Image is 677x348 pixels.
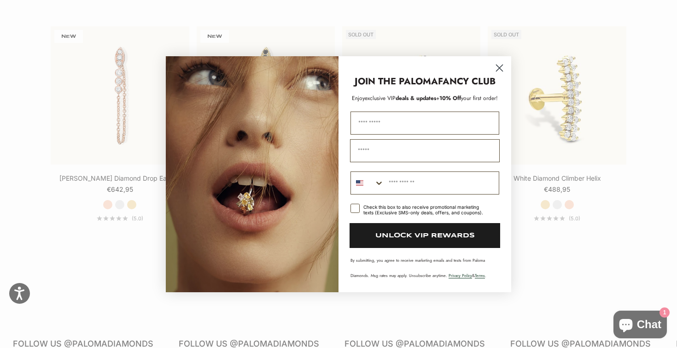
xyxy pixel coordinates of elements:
span: 10% Off [439,94,461,102]
span: exclusive VIP [365,94,396,102]
input: First Name [350,112,499,135]
input: Email [350,139,500,162]
div: Check this box to also receive promotional marketing texts (Exclusive SMS-only deals, offers, and... [363,204,488,215]
p: By submitting, you agree to receive marketing emails and texts from Paloma Diamonds. Msg rates ma... [350,257,499,278]
img: Loading... [166,56,338,292]
span: Enjoy [352,94,365,102]
a: Privacy Policy [449,272,472,278]
button: UNLOCK VIP REWARDS [350,223,500,248]
button: Search Countries [351,172,384,194]
strong: FANCY CLUB [438,75,496,88]
strong: JOIN THE PALOMA [355,75,438,88]
input: Phone Number [384,172,499,194]
span: + your first order! [436,94,498,102]
span: deals & updates [365,94,436,102]
span: & . [449,272,486,278]
a: Terms [475,272,485,278]
button: Close dialog [491,60,508,76]
img: United States [356,179,363,187]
